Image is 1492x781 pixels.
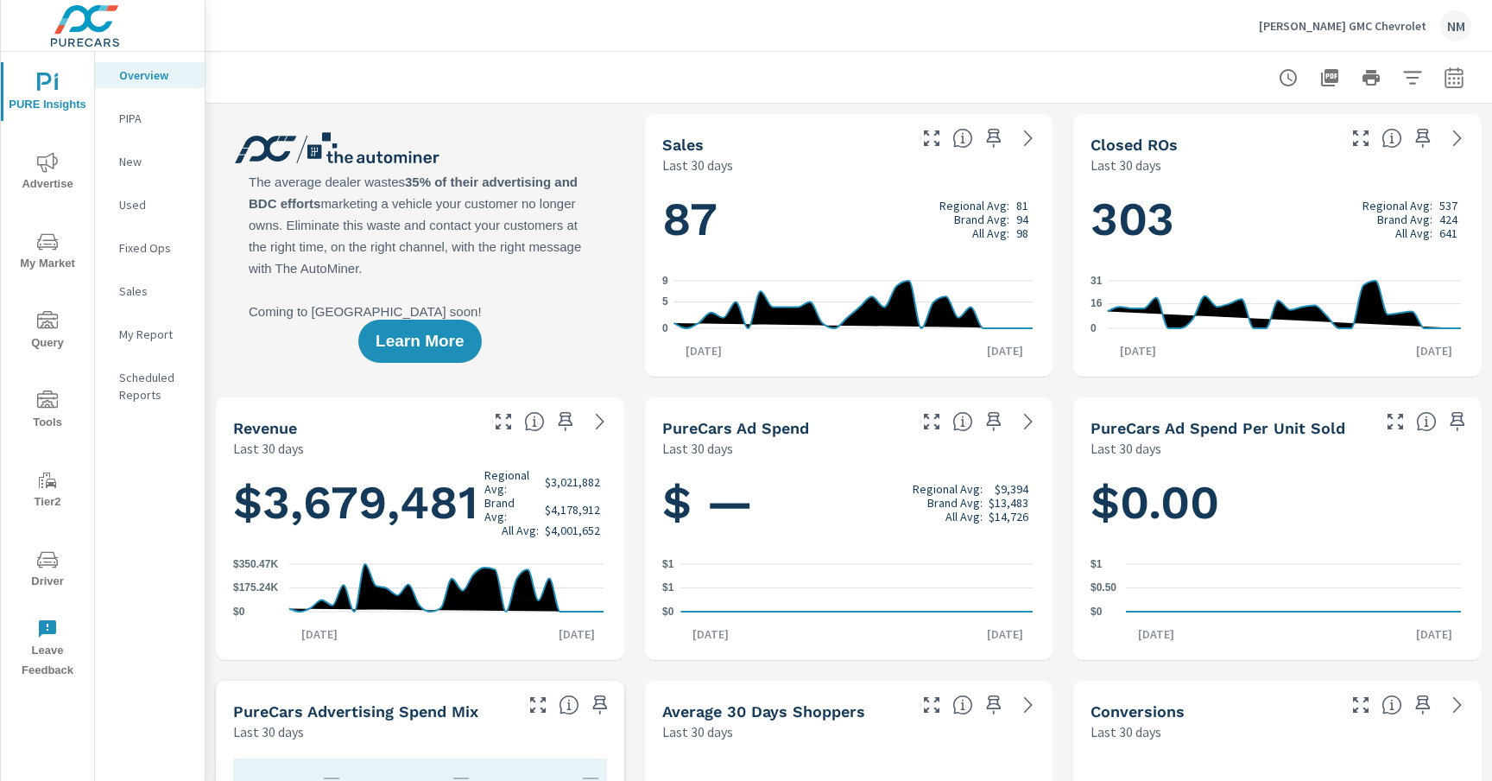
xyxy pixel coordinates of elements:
p: PIPA [119,110,191,127]
a: See more details in report [1444,691,1471,719]
h1: 303 [1091,190,1464,249]
p: $4,001,652 [545,524,600,537]
p: All Avg: [1395,226,1432,240]
p: Regional Avg: [484,468,539,496]
p: 94 [1016,213,1028,226]
p: $3,021,882 [545,475,600,489]
button: Make Fullscreen [918,408,945,435]
span: Advertise [6,152,89,194]
span: This table looks at how you compare to the amount of budget you spend per channel as opposed to y... [559,695,579,715]
h5: PureCars Advertising Spend Mix [233,702,478,721]
a: See more details in report [1015,691,1042,719]
div: NM [1440,10,1471,41]
button: Make Fullscreen [490,408,517,435]
p: Overview [119,67,191,84]
p: Last 30 days [1091,721,1161,742]
h1: $3,679,481 [233,468,607,537]
h1: 87 [662,190,1036,249]
p: Brand Avg: [1377,213,1432,226]
span: The number of dealer-specified goals completed by a visitor. [Source: This data is provided by th... [1381,695,1402,715]
div: New [95,149,205,175]
button: Apply Filters [1395,60,1430,95]
p: [PERSON_NAME] GMC Chevrolet [1259,18,1426,34]
p: All Avg: [502,524,539,537]
p: New [119,153,191,170]
h5: PureCars Ad Spend [662,419,809,437]
h5: Closed ROs [1091,136,1178,154]
p: [DATE] [975,625,1035,643]
p: Regional Avg: [1362,199,1432,213]
button: Select Date Range [1437,60,1471,95]
h1: $ — [662,473,1036,532]
span: Leave Feedback [6,619,89,681]
button: Make Fullscreen [918,691,945,719]
p: Fixed Ops [119,239,191,257]
p: Used [119,196,191,213]
button: "Export Report to PDF" [1312,60,1347,95]
span: Number of vehicles sold by the dealership over the selected date range. [Source: This data is sou... [952,128,973,149]
p: [DATE] [975,342,1035,359]
button: Make Fullscreen [918,124,945,152]
div: My Report [95,321,205,347]
span: Query [6,311,89,353]
p: Regional Avg: [939,199,1009,213]
p: $4,178,912 [545,503,600,517]
div: nav menu [1,52,94,688]
p: 81 [1016,199,1028,213]
span: Learn More [376,333,464,349]
p: Last 30 days [233,438,304,459]
a: See more details in report [1015,124,1042,152]
span: Save this to your personalized report [586,691,614,719]
p: [DATE] [547,625,607,643]
p: 641 [1439,226,1457,240]
text: $0 [233,606,245,618]
p: My Report [119,326,191,343]
text: $1 [1091,558,1103,570]
div: Sales [95,278,205,304]
p: [DATE] [673,342,734,359]
p: $13,483 [989,496,1028,510]
p: Brand Avg: [954,213,1009,226]
p: Last 30 days [1091,155,1161,175]
text: 16 [1091,298,1103,310]
text: $0.50 [1091,582,1116,594]
span: Total sales revenue over the selected date range. [Source: This data is sourced from the dealer’s... [524,411,545,432]
div: Scheduled Reports [95,365,205,408]
span: Save this to your personalized report [1409,691,1437,719]
h5: Revenue [233,419,297,437]
text: $1 [662,582,674,594]
p: [DATE] [1404,342,1464,359]
div: Used [95,192,205,218]
h5: Sales [662,136,704,154]
div: Overview [95,62,205,88]
text: 9 [662,275,668,287]
text: $175.24K [233,582,278,594]
span: Total cost of media for all PureCars channels for the selected dealership group over the selected... [952,411,973,432]
button: Print Report [1354,60,1388,95]
p: [DATE] [1108,342,1168,359]
span: Average cost of advertising per each vehicle sold at the dealer over the selected date range. The... [1416,411,1437,432]
h1: $0.00 [1091,473,1464,532]
span: Save this to your personalized report [1444,408,1471,435]
a: See more details in report [1444,124,1471,152]
text: 5 [662,295,668,308]
text: $350.47K [233,558,278,570]
p: 537 [1439,199,1457,213]
text: 0 [1091,322,1097,334]
button: Make Fullscreen [1347,124,1375,152]
p: Sales [119,283,191,300]
span: PURE Insights [6,73,89,115]
button: Make Fullscreen [524,691,552,719]
p: Last 30 days [662,438,733,459]
text: 0 [662,322,668,334]
text: $1 [662,558,674,570]
h5: PureCars Ad Spend Per Unit Sold [1091,419,1345,437]
text: $0 [1091,606,1103,618]
p: $9,394 [995,482,1028,496]
span: Tier2 [6,470,89,512]
p: [DATE] [1126,625,1186,643]
p: 424 [1439,213,1457,226]
span: Save this to your personalized report [980,408,1008,435]
p: Brand Avg: [927,496,983,510]
text: $0 [662,606,674,618]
